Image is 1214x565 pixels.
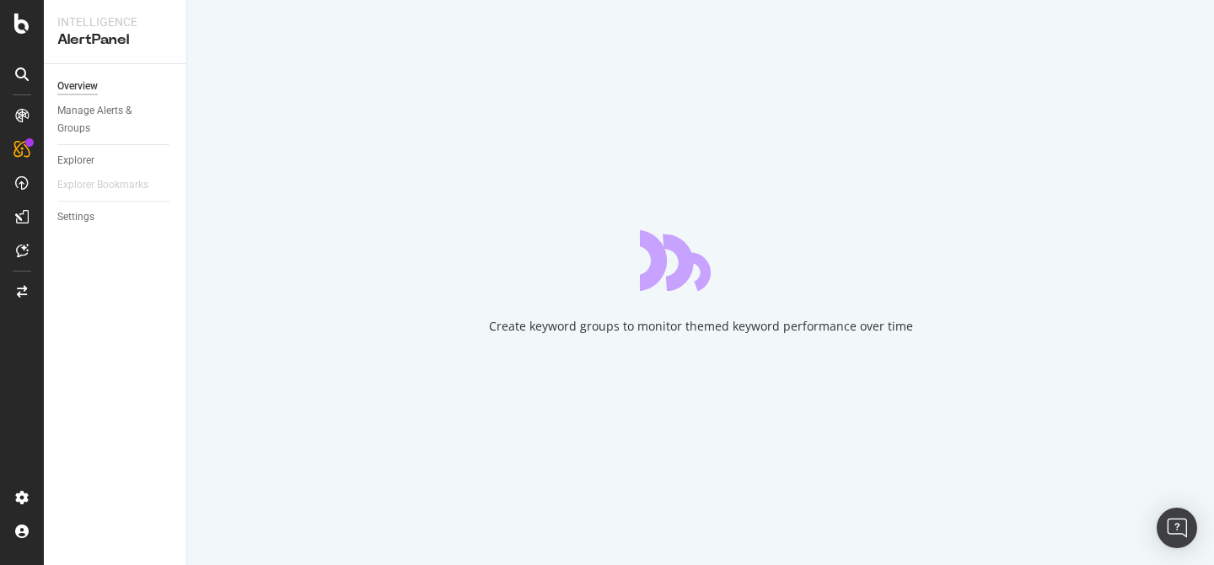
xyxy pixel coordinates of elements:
[489,318,913,335] div: Create keyword groups to monitor themed keyword performance over time
[57,208,94,226] div: Settings
[57,78,98,95] div: Overview
[57,208,175,226] a: Settings
[57,152,175,169] a: Explorer
[57,102,158,137] div: Manage Alerts & Groups
[57,30,173,50] div: AlertPanel
[57,13,173,30] div: Intelligence
[640,230,761,291] div: animation
[57,176,148,194] div: Explorer Bookmarks
[1157,508,1197,548] div: Open Intercom Messenger
[57,152,94,169] div: Explorer
[57,176,165,194] a: Explorer Bookmarks
[57,102,175,137] a: Manage Alerts & Groups
[57,78,175,95] a: Overview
